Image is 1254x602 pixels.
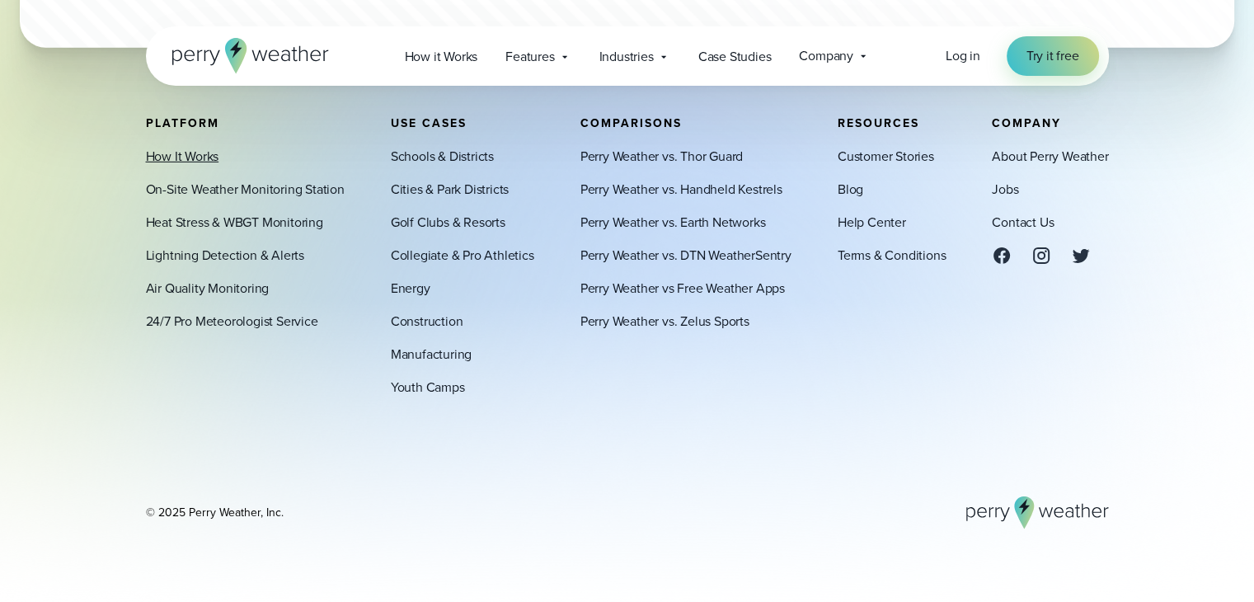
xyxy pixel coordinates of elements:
div: © 2025 Perry Weather, Inc. [146,505,284,521]
a: Collegiate & Pro Athletics [391,246,534,266]
span: How it Works [405,47,478,67]
span: Use Cases [391,115,467,132]
a: Perry Weather vs. Handheld Kestrels [580,180,782,200]
a: Log in [946,46,980,66]
a: Try it free [1007,36,1099,76]
a: On-Site Weather Monitoring Station [146,180,345,200]
a: Cities & Park Districts [391,180,509,200]
a: Contact Us [992,213,1054,233]
a: About Perry Weather [992,147,1108,167]
span: Case Studies [698,47,772,67]
a: Energy [391,279,430,299]
a: Help Center [838,213,906,233]
a: Schools & Districts [391,147,494,167]
a: Air Quality Monitoring [146,279,270,299]
a: Terms & Conditions [838,246,946,266]
span: Log in [946,46,980,65]
a: Youth Camps [391,378,465,397]
span: Platform [146,115,219,132]
a: Manufacturing [391,345,472,364]
span: Company [799,46,853,66]
a: Jobs [992,180,1018,200]
span: Company [992,115,1061,132]
a: Perry Weather vs. Thor Guard [580,147,743,167]
a: Case Studies [684,40,786,73]
a: Heat Stress & WBGT Monitoring [146,213,323,233]
span: Features [505,47,554,67]
a: 24/7 Pro Meteorologist Service [146,312,318,332]
a: Blog [838,180,863,200]
span: Comparisons [580,115,682,132]
a: Customer Stories [838,147,934,167]
a: Perry Weather vs. DTN WeatherSentry [580,246,791,266]
span: Industries [599,47,654,67]
a: Perry Weather vs Free Weather Apps [580,279,785,299]
span: Resources [838,115,919,132]
a: Construction [391,312,463,332]
a: Lightning Detection & Alerts [146,246,304,266]
a: Golf Clubs & Resorts [391,213,505,233]
a: How it Works [391,40,492,73]
a: Perry Weather vs. Zelus Sports [580,312,749,332]
a: Perry Weather vs. Earth Networks [580,213,766,233]
span: Try it free [1026,46,1079,66]
a: How It Works [146,147,219,167]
